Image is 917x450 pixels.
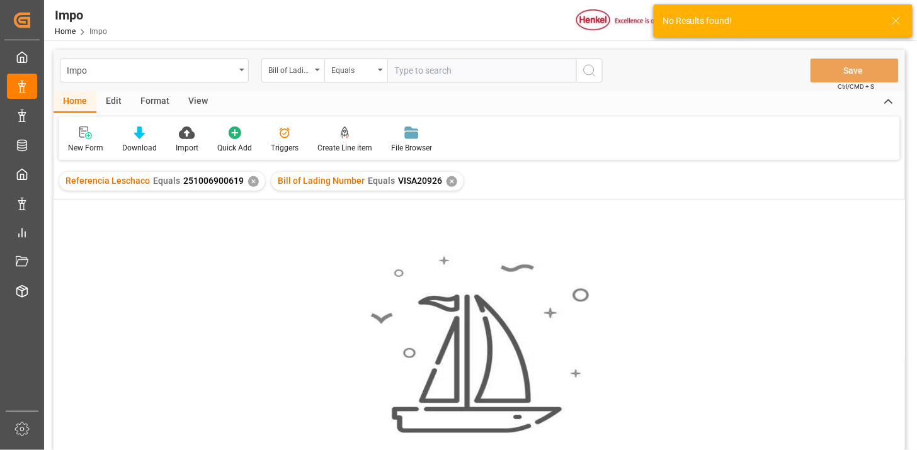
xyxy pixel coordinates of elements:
div: Home [54,91,96,113]
div: Create Line item [317,142,372,154]
span: Referencia Leschaco [65,176,150,186]
span: Bill of Lading Number [278,176,365,186]
div: Impo [55,6,107,25]
div: Import [176,142,198,154]
div: Bill of Lading Number [268,62,311,76]
img: Henkel%20logo.jpg_1689854090.jpg [576,9,682,31]
img: smooth_sailing.jpeg [369,255,589,435]
div: Download [122,142,157,154]
a: Home [55,27,76,36]
span: VISA20926 [398,176,442,186]
div: Format [131,91,179,113]
span: 251006900619 [183,176,244,186]
div: New Form [68,142,103,154]
span: Ctrl/CMD + S [838,82,875,91]
button: open menu [324,59,387,82]
div: ✕ [447,176,457,187]
span: Equals [368,176,395,186]
div: Edit [96,91,131,113]
div: ✕ [248,176,259,187]
div: Quick Add [217,142,252,154]
span: Equals [153,176,180,186]
input: Type to search [387,59,576,82]
div: Equals [331,62,374,76]
div: Triggers [271,142,299,154]
button: Save [811,59,899,82]
div: File Browser [391,142,432,154]
div: Impo [67,62,235,77]
div: View [179,91,217,113]
button: open menu [261,59,324,82]
button: search button [576,59,603,82]
div: No Results found! [663,14,879,28]
button: open menu [60,59,249,82]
